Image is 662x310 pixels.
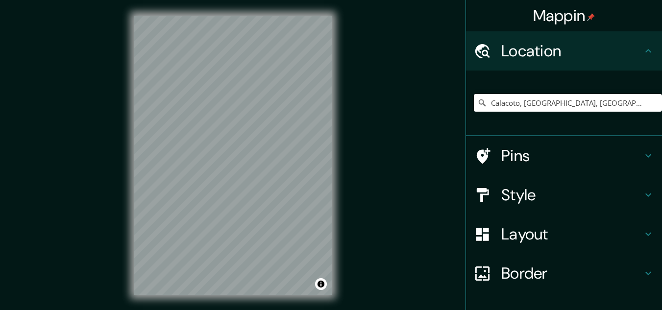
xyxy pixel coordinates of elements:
[466,215,662,254] div: Layout
[474,94,662,112] input: Pick your city or area
[501,41,642,61] h4: Location
[466,254,662,293] div: Border
[501,224,642,244] h4: Layout
[501,185,642,205] h4: Style
[134,16,332,295] canvas: Map
[587,13,595,21] img: pin-icon.png
[501,146,642,166] h4: Pins
[315,278,327,290] button: Toggle attribution
[533,6,595,25] h4: Mappin
[466,175,662,215] div: Style
[466,31,662,71] div: Location
[466,136,662,175] div: Pins
[501,263,642,283] h4: Border
[575,272,651,299] iframe: Help widget launcher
